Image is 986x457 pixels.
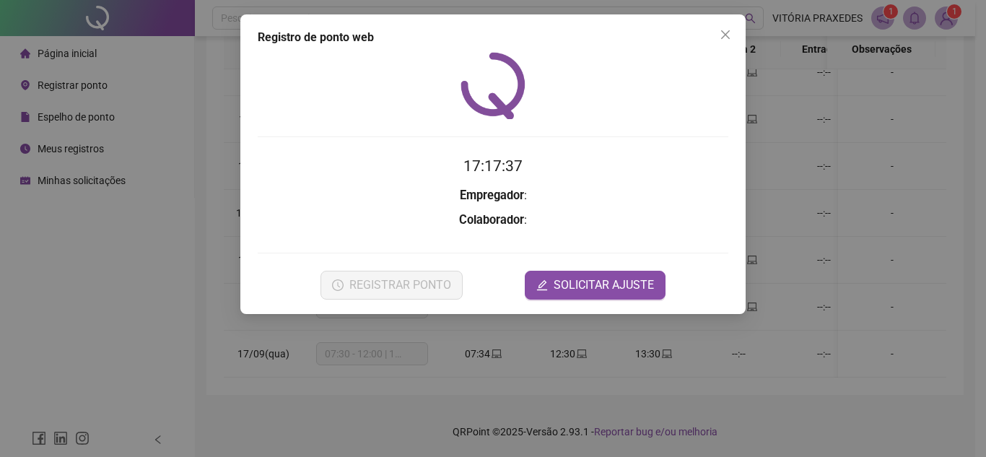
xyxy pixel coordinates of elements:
[525,271,666,300] button: editSOLICITAR AJUSTE
[320,271,463,300] button: REGISTRAR PONTO
[536,279,548,291] span: edit
[461,52,525,119] img: QRPoint
[459,213,524,227] strong: Colaborador
[460,188,524,202] strong: Empregador
[258,211,728,230] h3: :
[554,277,654,294] span: SOLICITAR AJUSTE
[463,157,523,175] time: 17:17:37
[714,23,737,46] button: Close
[720,29,731,40] span: close
[258,29,728,46] div: Registro de ponto web
[258,186,728,205] h3: :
